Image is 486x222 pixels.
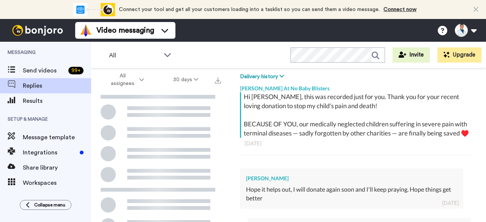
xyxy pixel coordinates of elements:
[23,163,91,172] span: Share library
[383,7,417,12] a: Connect now
[23,148,77,157] span: Integrations
[96,25,154,36] span: Video messaging
[245,140,466,147] div: [DATE]
[215,77,221,83] img: export.svg
[109,51,160,60] span: All
[246,185,457,203] div: Hope it helps out, I will donate again soon and I'll keep praying. Hope things get better
[119,7,380,12] span: Connect your tool and get all your customers loading into a tasklist so you can send them a video...
[107,72,138,87] span: All assignees
[159,73,213,87] button: 30 days
[9,25,66,36] img: bj-logo-header-white.svg
[73,3,115,16] div: animation
[240,81,471,92] div: [PERSON_NAME] At No Baby Blisters
[23,96,91,105] span: Results
[93,69,159,90] button: All assignees
[23,178,91,187] span: Workspaces
[20,200,71,210] button: Collapse menu
[80,24,92,36] img: vm-color.svg
[244,92,469,138] div: Hi [PERSON_NAME], this was recorded just for you. Thank you for your recent loving donation to st...
[246,175,457,182] div: [PERSON_NAME]
[213,74,223,85] button: Export all results that match these filters now.
[23,133,91,142] span: Message template
[34,202,65,208] span: Collapse menu
[23,66,65,75] span: Send videos
[68,67,84,74] div: 99 +
[442,199,459,207] div: [DATE]
[393,47,430,63] button: Invite
[437,47,481,63] button: Upgrade
[240,72,286,81] button: Delivery history
[23,81,91,90] span: Replies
